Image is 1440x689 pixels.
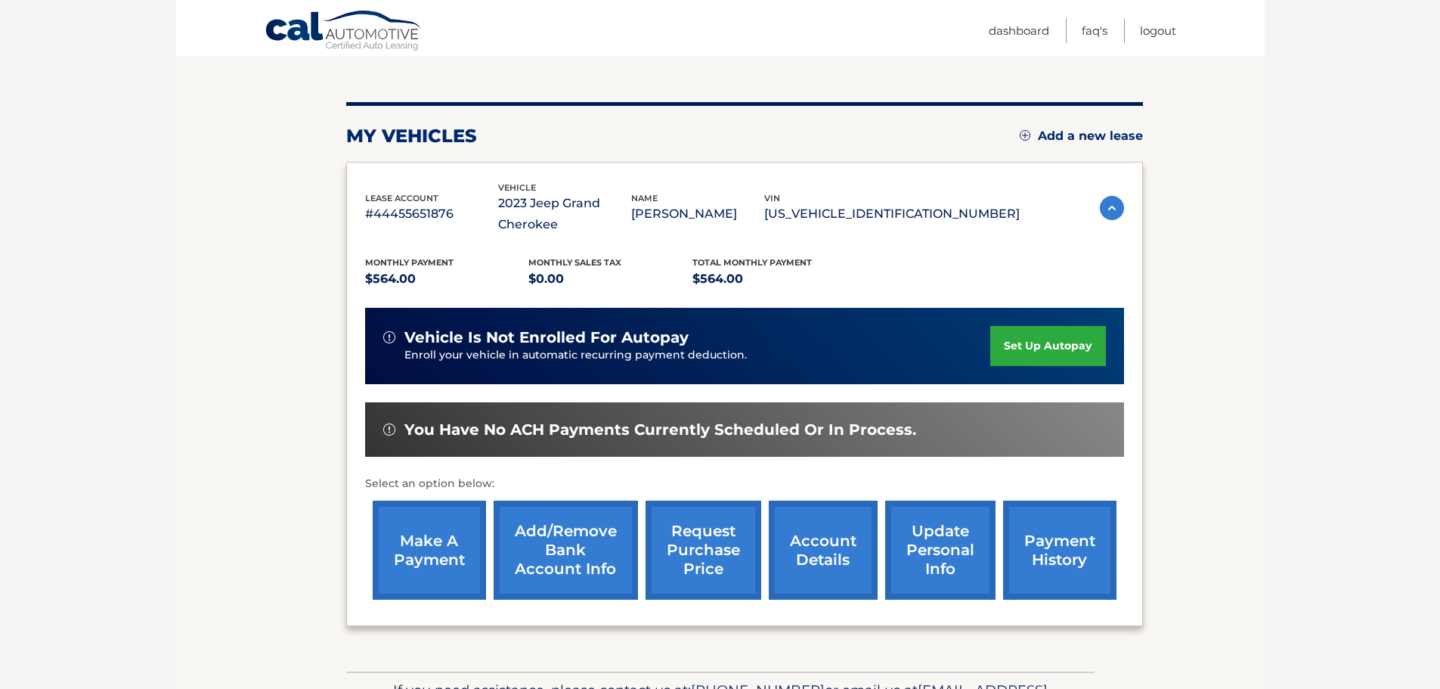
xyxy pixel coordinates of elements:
[365,193,438,203] span: lease account
[1100,196,1124,220] img: accordion-active.svg
[365,268,529,290] p: $564.00
[494,501,638,600] a: Add/Remove bank account info
[764,193,780,203] span: vin
[528,257,621,268] span: Monthly sales Tax
[365,475,1124,493] p: Select an option below:
[498,193,631,235] p: 2023 Jeep Grand Cherokee
[383,424,395,436] img: alert-white.svg
[383,331,395,343] img: alert-white.svg
[885,501,996,600] a: update personal info
[769,501,878,600] a: account details
[1140,18,1176,43] a: Logout
[1020,129,1143,144] a: Add a new lease
[365,257,454,268] span: Monthly Payment
[990,326,1105,366] a: set up autopay
[1020,130,1030,141] img: add.svg
[692,268,856,290] p: $564.00
[764,203,1020,225] p: [US_VEHICLE_IDENTIFICATION_NUMBER]
[528,268,692,290] p: $0.00
[404,328,689,347] span: vehicle is not enrolled for autopay
[346,125,477,147] h2: my vehicles
[373,501,486,600] a: make a payment
[646,501,761,600] a: request purchase price
[498,182,536,193] span: vehicle
[631,193,658,203] span: name
[692,257,812,268] span: Total Monthly Payment
[989,18,1049,43] a: Dashboard
[631,203,764,225] p: [PERSON_NAME]
[404,421,916,439] span: You have no ACH payments currently scheduled or in process.
[404,347,991,364] p: Enroll your vehicle in automatic recurring payment deduction.
[265,10,423,54] a: Cal Automotive
[1003,501,1116,600] a: payment history
[1082,18,1107,43] a: FAQ's
[365,203,498,225] p: #44455651876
